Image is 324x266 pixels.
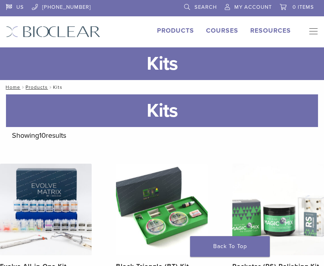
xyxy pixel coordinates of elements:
span: / [48,85,53,89]
a: Products [157,27,194,35]
a: Resources [250,27,291,35]
a: Back To Top [190,236,270,257]
span: 0 items [293,4,314,10]
span: 10 [39,131,46,140]
h1: Kits [6,94,318,127]
span: Search [194,4,217,10]
img: Bioclear [6,26,100,37]
a: Courses [206,27,238,35]
a: Products [26,84,48,90]
span: My Account [234,4,272,10]
img: Rockstar (RS) Polishing Kit [232,164,324,255]
span: / [20,85,26,89]
nav: Primary Navigation [303,26,318,38]
img: Black Triangle (BT) Kit [116,164,208,255]
p: Showing results [12,127,312,144]
a: Home [3,84,20,90]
